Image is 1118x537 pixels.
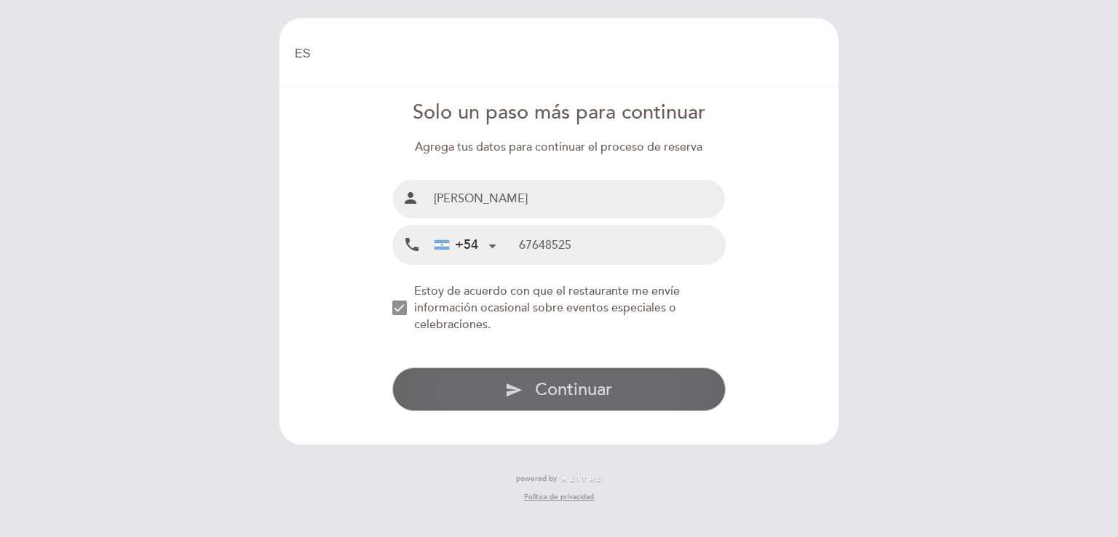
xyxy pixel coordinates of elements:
span: Continuar [535,379,612,400]
span: Estoy de acuerdo con que el restaurante me envíe información ocasional sobre eventos especiales o... [414,284,680,332]
a: powered by [516,474,602,484]
span: powered by [516,474,557,484]
input: Nombre y Apellido [428,180,726,218]
div: Solo un paso más para continuar [392,99,726,127]
div: Argentina: +54 [429,226,501,263]
i: send [505,381,523,399]
md-checkbox: NEW_MODAL_AGREE_RESTAURANT_SEND_OCCASIONAL_INFO [392,283,726,333]
input: Teléfono Móvil [519,226,725,264]
button: send Continuar [392,367,726,411]
div: +54 [435,236,478,255]
img: MEITRE [560,476,602,483]
div: Agrega tus datos para continuar el proceso de reserva [392,139,726,156]
i: person [402,189,419,207]
a: Política de privacidad [524,492,594,502]
i: local_phone [403,236,421,254]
